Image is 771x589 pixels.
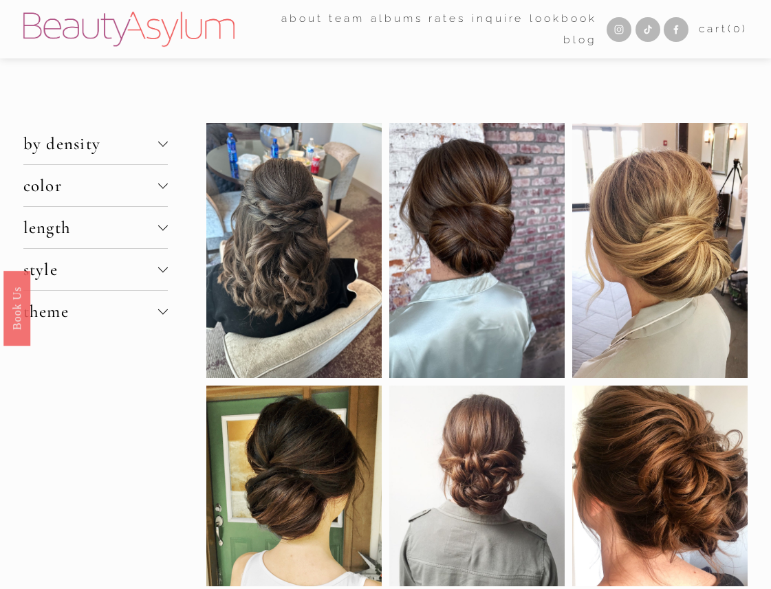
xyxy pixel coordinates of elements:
[733,22,743,35] span: 0
[329,9,365,28] span: team
[607,17,631,42] a: Instagram
[23,12,235,47] img: Beauty Asylum | Bridal Hair &amp; Makeup Charlotte &amp; Atlanta
[23,123,169,164] button: by density
[371,8,422,29] a: albums
[23,133,159,154] span: by density
[636,17,660,42] a: TikTok
[23,217,159,238] span: length
[3,270,30,345] a: Book Us
[472,8,523,29] a: Inquire
[23,249,169,290] button: style
[563,30,597,51] a: Blog
[281,8,323,29] a: folder dropdown
[428,8,466,29] a: Rates
[23,291,169,332] button: theme
[664,17,688,42] a: Facebook
[728,22,748,35] span: ( )
[699,19,748,38] a: 0 items in cart
[23,207,169,248] button: length
[23,259,159,280] span: style
[23,165,169,206] button: color
[23,301,159,322] span: theme
[281,9,323,28] span: about
[329,8,365,29] a: folder dropdown
[530,8,596,29] a: Lookbook
[23,175,159,196] span: color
